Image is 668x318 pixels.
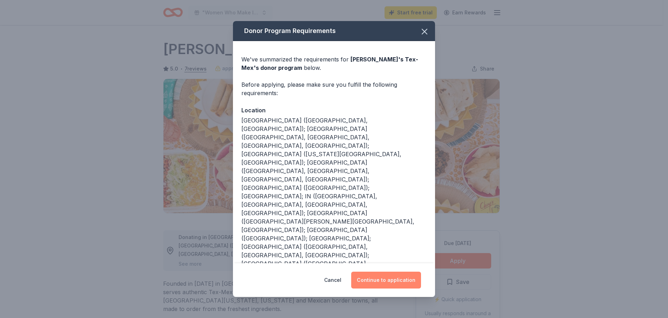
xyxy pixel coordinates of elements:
[241,80,427,97] div: Before applying, please make sure you fulfill the following requirements:
[241,106,427,115] div: Location
[324,272,341,289] button: Cancel
[233,21,435,41] div: Donor Program Requirements
[351,272,421,289] button: Continue to application
[241,55,427,72] div: We've summarized the requirements for below.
